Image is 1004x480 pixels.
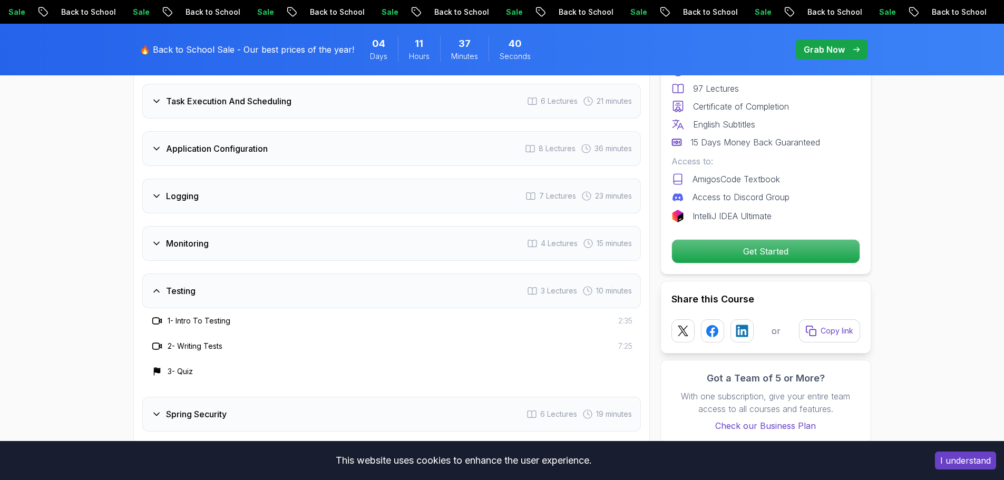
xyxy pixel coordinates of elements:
span: 15 minutes [597,238,632,249]
span: Hours [409,51,430,62]
p: Sale [124,7,158,17]
p: Sale [373,7,407,17]
span: 4 Days [372,36,385,51]
p: IntelliJ IDEA Ultimate [693,210,772,222]
span: 3 Lectures [541,286,577,296]
p: Back to School [426,7,498,17]
p: Back to School [675,7,746,17]
button: Testing3 Lectures 10 minutes [142,273,641,308]
span: 40 Seconds [509,36,522,51]
button: Logging7 Lectures 23 minutes [142,179,641,213]
h3: Application Configuration [166,142,268,155]
h2: Share this Course [671,292,860,307]
span: 10 minutes [596,286,632,296]
p: Back to School [301,7,373,17]
span: 11 Hours [415,36,423,51]
p: Access to Discord Group [693,191,789,203]
p: Back to School [53,7,124,17]
h3: 2 - Writing Tests [168,341,222,351]
h3: 3 - Quiz [168,366,193,377]
h3: Monitoring [166,237,209,250]
p: Access to: [671,155,860,168]
p: Get Started [672,240,860,263]
p: or [772,325,781,337]
button: Application Configuration8 Lectures 36 minutes [142,131,641,166]
span: 2:35 [618,316,632,326]
p: Sale [871,7,904,17]
p: Sale [249,7,282,17]
span: Seconds [500,51,531,62]
button: Accept cookies [935,452,996,469]
button: Monitoring4 Lectures 15 minutes [142,226,641,261]
p: Grab Now [804,43,845,56]
div: This website uses cookies to enhance the user experience. [8,449,919,472]
span: 7 Lectures [539,191,576,201]
span: 6 Lectures [540,409,577,419]
span: 37 Minutes [459,36,471,51]
p: With one subscription, give your entire team access to all courses and features. [671,390,860,415]
h3: Logging [166,190,199,202]
span: 7:25 [618,341,632,351]
span: 8 Lectures [539,143,576,154]
p: Certificate of Completion [693,100,789,113]
p: AmigosCode Textbook [693,173,780,185]
span: 21 minutes [597,96,632,106]
span: 36 minutes [594,143,632,154]
button: Get Started [671,239,860,263]
p: Sale [622,7,656,17]
span: 19 minutes [596,409,632,419]
button: Task Execution And Scheduling6 Lectures 21 minutes [142,84,641,119]
p: 🔥 Back to School Sale - Our best prices of the year! [140,43,354,56]
h3: 1 - Intro To Testing [168,316,230,326]
a: Check our Business Plan [671,419,860,432]
p: Back to School [177,7,249,17]
p: Sale [498,7,531,17]
h3: Spring Security [166,408,227,420]
h3: Task Execution And Scheduling [166,95,291,107]
button: Spring Security6 Lectures 19 minutes [142,397,641,432]
img: jetbrains logo [671,210,684,222]
h3: Testing [166,285,196,297]
p: Back to School [550,7,622,17]
span: 23 minutes [595,191,632,201]
p: 97 Lectures [693,82,739,95]
p: Back to School [799,7,871,17]
span: 4 Lectures [541,238,578,249]
p: 15 Days Money Back Guaranteed [690,136,820,149]
p: Back to School [923,7,995,17]
p: Copy link [821,326,853,336]
span: 6 Lectures [541,96,578,106]
span: Days [370,51,387,62]
h3: Got a Team of 5 or More? [671,371,860,386]
p: Sale [746,7,780,17]
span: Minutes [451,51,478,62]
p: English Subtitles [693,118,755,131]
button: Copy link [799,319,860,342]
